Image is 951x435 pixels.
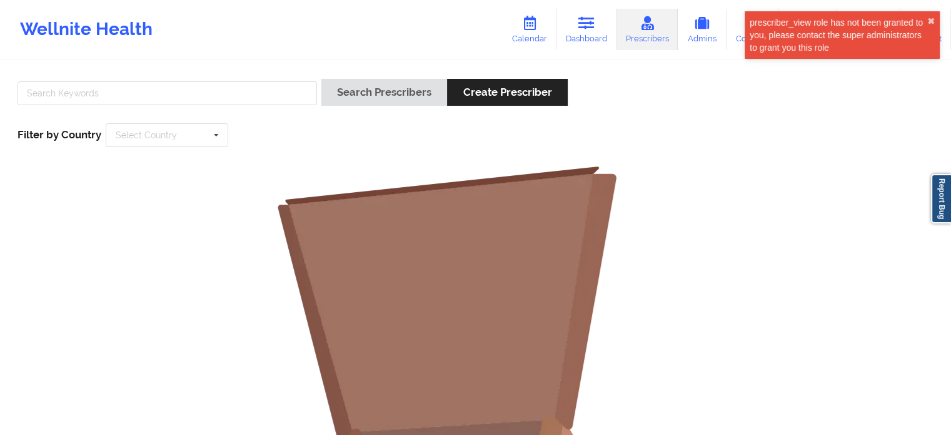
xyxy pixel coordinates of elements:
button: Search Prescribers [321,79,447,106]
button: close [927,16,935,26]
a: Dashboard [556,9,616,50]
div: prescriber_view role has not been granted to you, please contact the super administrators to gran... [750,16,927,54]
a: Coaches [727,9,778,50]
a: Admins [678,9,727,50]
a: Prescribers [616,9,678,50]
a: Calendar [503,9,556,50]
span: Filter by Country [18,128,101,141]
button: Create Prescriber [447,79,567,106]
a: Report Bug [931,174,951,223]
input: Search Keywords [18,81,317,105]
div: Select Country [116,131,177,140]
